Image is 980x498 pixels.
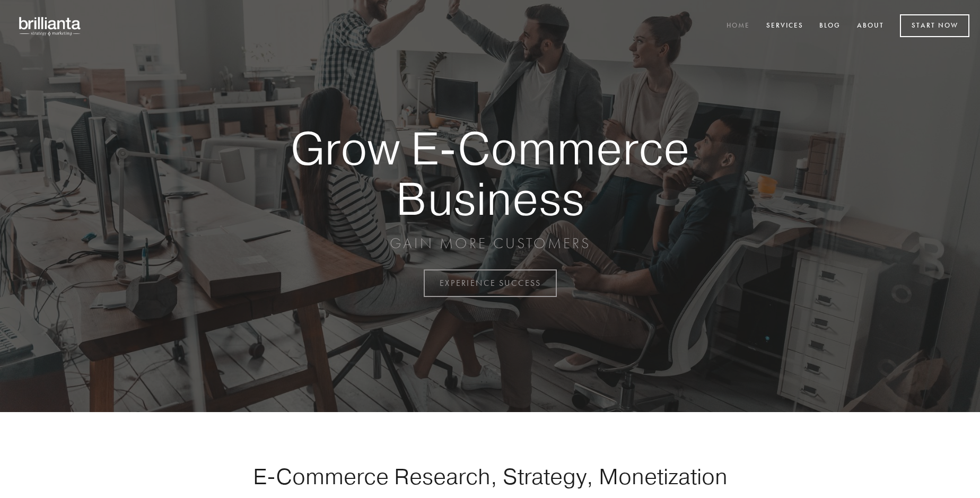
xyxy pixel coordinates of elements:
a: Blog [812,18,847,35]
img: brillianta - research, strategy, marketing [11,11,90,41]
a: Home [720,18,757,35]
h1: E-Commerce Research, Strategy, Monetization [220,463,760,490]
a: EXPERIENCE SUCCESS [424,269,557,297]
a: Start Now [900,14,969,37]
a: About [850,18,891,35]
a: Services [759,18,810,35]
p: GAIN MORE CUSTOMERS [253,234,727,253]
strong: Grow E-Commerce Business [253,123,727,223]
